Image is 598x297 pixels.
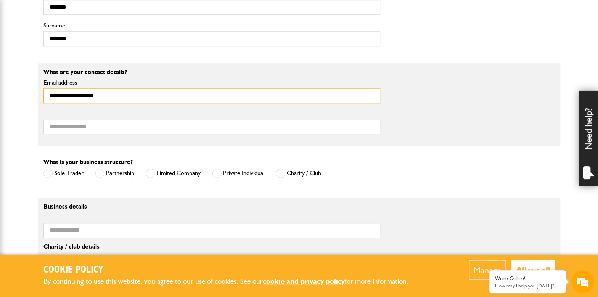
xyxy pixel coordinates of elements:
label: Private Individual [212,169,264,178]
label: Charity / Club [276,169,321,178]
label: Limited Company [146,169,201,178]
textarea: Type your message and hit 'Enter' [10,138,139,228]
a: cookie and privacy policy [263,277,345,286]
label: Surname [43,22,380,29]
p: By continuing to use this website, you agree to our use of cookies. See our for more information. [43,276,421,287]
div: We're Online! [495,275,560,282]
button: Allow all [511,260,555,280]
input: Enter your email address [10,93,139,110]
div: Need help? [579,91,598,186]
p: How may I help you today? [495,283,560,289]
em: Start Chat [104,235,138,245]
div: Chat with us now [40,43,128,53]
p: Business details [43,204,380,210]
label: Email address [43,80,380,86]
label: Sole Trader [43,169,84,178]
input: Enter your last name [10,71,139,87]
label: Partnership [95,169,134,178]
p: Charity / club details [43,244,380,250]
p: What are your contact details? [43,69,380,75]
label: What is your business structure? [43,159,133,165]
div: Minimize live chat window [125,4,143,22]
input: Enter your phone number [10,116,139,132]
h2: Cookie Policy [43,264,421,276]
button: Manage [469,260,506,280]
img: d_20077148190_company_1631870298795_20077148190 [13,42,32,53]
